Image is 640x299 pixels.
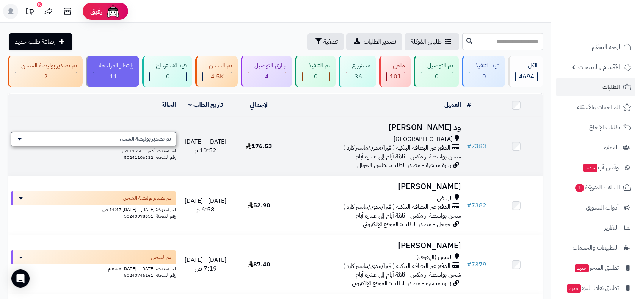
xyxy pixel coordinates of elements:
[604,142,619,153] span: العملاء
[467,260,486,269] a: #7379
[346,61,370,70] div: مسترجع
[556,38,635,56] a: لوحة التحكم
[589,122,620,133] span: طلبات الإرجاع
[482,72,486,81] span: 0
[343,203,450,211] span: الدفع عبر البطاقة البنكية ( فيزا/مدى/ماستر كارد )
[343,144,450,152] span: الدفع عبر البطاقة البنكية ( فيزا/مدى/ماستر كارد )
[11,264,176,272] div: اخر تحديث: [DATE] - [DATE] 5:25 م
[592,42,620,52] span: لوحة التحكم
[519,72,534,81] span: 4694
[467,201,471,210] span: #
[188,100,223,110] a: تاريخ الطلب
[93,61,134,70] div: بإنتظار المراجعة
[575,183,584,192] span: 1
[110,72,117,81] span: 11
[421,72,453,81] div: 0
[303,72,330,81] div: 0
[44,72,48,81] span: 2
[6,56,84,87] a: تم تصدير بوليصة الشحن 2
[355,72,362,81] span: 36
[15,37,56,46] span: إضافة طلب جديد
[105,4,121,19] img: ai-face.png
[582,162,619,173] span: وآتس آب
[604,222,619,233] span: التقارير
[566,283,619,293] span: تطبيق نقاط البيع
[507,56,545,87] a: الكل4694
[239,56,293,87] a: جاري التوصيل 4
[416,253,453,262] span: العيون (الهفوف)
[151,254,171,261] span: تم الشحن
[185,255,226,273] span: [DATE] - [DATE] 7:19 ص
[185,137,226,155] span: [DATE] - [DATE] 10:52 م
[124,213,176,219] span: رقم الشحنة: 50240998651
[467,260,471,269] span: #
[248,201,270,210] span: 52.90
[162,100,176,110] a: الحالة
[293,56,337,87] a: تم التنفيذ 0
[11,205,176,213] div: اخر تحديث: [DATE] - [DATE] 11:17 ص
[356,270,461,279] span: شحن بواسطة ارامكس - ثلاثة أيام إلى عشرة أيام
[556,158,635,177] a: وآتس آبجديد
[124,272,176,279] span: رقم الشحنة: 50240746161
[289,182,461,191] h3: [PERSON_NAME]
[467,142,471,151] span: #
[378,56,412,87] a: ملغي 101
[11,146,176,154] div: اخر تحديث: أمس - 11:44 ص
[437,194,453,203] span: الرياض
[289,123,461,132] h3: ود [PERSON_NAME]
[515,61,538,70] div: الكل
[265,72,269,81] span: 4
[20,4,39,21] a: تحديثات المنصة
[556,98,635,116] a: المراجعات والأسئلة
[337,56,378,87] a: مسترجع 36
[90,7,102,16] span: رفيق
[93,72,133,81] div: 11
[574,182,620,193] span: السلات المتروكة
[15,72,77,81] div: 2
[166,72,170,81] span: 0
[248,72,286,81] div: 4
[123,194,171,202] span: تم تصدير بوليصة الشحن
[356,211,461,220] span: شحن بواسطة ارامكس - ثلاثة أيام إلى عشرة أيام
[556,279,635,297] a: تطبيق نقاط البيعجديد
[586,202,619,213] span: أدوات التسويق
[469,61,500,70] div: قيد التنفيذ
[467,201,486,210] a: #7382
[352,279,451,288] span: زيارة مباشرة - مصدر الطلب: الموقع الإلكتروني
[120,135,171,143] span: تم تصدير بوليصة الشحن
[567,284,581,293] span: جديد
[203,72,232,81] div: 4539
[583,164,597,172] span: جديد
[323,37,338,46] span: تصفية
[390,72,401,81] span: 101
[588,6,633,22] img: logo-2.png
[386,61,405,70] div: ملغي
[435,72,439,81] span: 0
[577,102,620,113] span: المراجعات والأسئلة
[250,100,269,110] a: الإجمالي
[467,142,486,151] a: #7383
[574,263,619,273] span: تطبيق المتجر
[556,219,635,237] a: التقارير
[314,72,318,81] span: 0
[444,100,461,110] a: العميل
[556,78,635,96] a: الطلبات
[411,37,442,46] span: طلباتي المُوكلة
[460,56,507,87] a: قيد التنفيذ 0
[246,142,272,151] span: 176.53
[556,199,635,217] a: أدوات التسويق
[357,161,451,170] span: زيارة مباشرة - مصدر الطلب: تطبيق الجوال
[556,178,635,197] a: السلات المتروكة1
[556,118,635,136] a: طلبات الإرجاع
[202,61,232,70] div: تم الشحن
[356,152,461,161] span: شحن بواسطة ارامكس - ثلاثة أيام إلى عشرة أيام
[346,33,402,50] a: تصدير الطلبات
[421,61,453,70] div: تم التوصيل
[602,82,620,92] span: الطلبات
[194,56,239,87] a: تم الشحن 4.5K
[248,61,286,70] div: جاري التوصيل
[556,239,635,257] a: التطبيقات والخدمات
[364,37,396,46] span: تصدير الطلبات
[467,100,471,110] a: #
[11,269,30,288] div: Open Intercom Messenger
